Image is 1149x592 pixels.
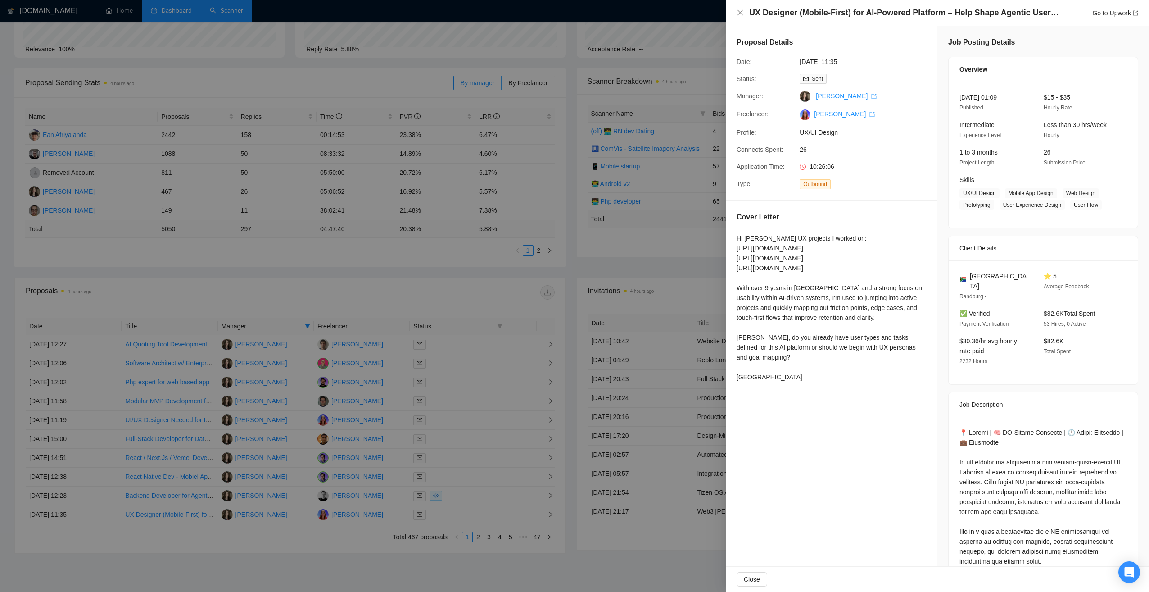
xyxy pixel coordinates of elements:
[803,76,809,82] span: mail
[737,92,763,100] span: Manager:
[959,149,998,156] span: 1 to 3 months
[1044,321,1086,327] span: 53 Hires, 0 Active
[959,293,986,300] span: Randburg -
[737,9,744,17] button: Close
[737,75,756,82] span: Status:
[871,94,877,99] span: export
[959,132,1001,138] span: Experience Level
[1133,10,1138,16] span: export
[1044,283,1089,290] span: Average Feedback
[1063,188,1099,198] span: Web Design
[959,188,1000,198] span: UX/UI Design
[959,64,987,74] span: Overview
[959,200,994,210] span: Prototyping
[970,271,1029,291] span: [GEOGRAPHIC_DATA]
[959,94,997,101] span: [DATE] 01:09
[959,176,974,183] span: Skills
[959,236,1127,260] div: Client Details
[800,179,831,189] span: Outbound
[737,180,752,187] span: Type:
[737,233,926,382] div: Hi [PERSON_NAME] UX projects I worked on: [URL][DOMAIN_NAME] [URL][DOMAIN_NAME] [URL][DOMAIN_NAME...
[1044,310,1095,317] span: $82.6K Total Spent
[1044,94,1070,101] span: $15 - $35
[1092,9,1138,17] a: Go to Upworkexport
[737,212,779,223] h5: Cover Letter
[737,110,769,118] span: Freelancer:
[1044,159,1086,166] span: Submission Price
[737,9,744,16] span: close
[960,276,966,282] img: 🇿🇦
[959,358,987,364] span: 2232 Hours
[812,76,823,82] span: Sent
[800,128,935,137] span: UX/UI Design
[737,572,767,587] button: Close
[959,321,1009,327] span: Payment Verification
[737,58,751,65] span: Date:
[869,112,875,117] span: export
[800,109,810,120] img: c1o0rOVReXCKi1bnQSsgHbaWbvfM_HSxWVsvTMtH2C50utd8VeU_52zlHuo4ie9fkT
[1044,337,1063,345] span: $82.6K
[959,105,983,111] span: Published
[737,146,783,153] span: Connects Spent:
[737,163,785,170] span: Application Time:
[744,574,760,584] span: Close
[800,57,935,67] span: [DATE] 11:35
[959,159,994,166] span: Project Length
[1044,273,1057,280] span: ⭐ 5
[1044,348,1071,355] span: Total Spent
[800,145,935,155] span: 26
[1118,561,1140,583] div: Open Intercom Messenger
[1070,200,1102,210] span: User Flow
[959,310,990,317] span: ✅ Verified
[1044,105,1072,111] span: Hourly Rate
[959,337,1017,355] span: $30.36/hr avg hourly rate paid
[1044,132,1059,138] span: Hourly
[810,163,834,170] span: 10:26:06
[800,164,806,170] span: clock-circle
[959,121,995,128] span: Intermediate
[814,110,875,118] a: [PERSON_NAME] export
[737,129,756,136] span: Profile:
[1005,188,1057,198] span: Mobile App Design
[737,37,793,48] h5: Proposal Details
[1044,149,1051,156] span: 26
[959,392,1127,417] div: Job Description
[948,37,1015,48] h5: Job Posting Details
[1044,121,1107,128] span: Less than 30 hrs/week
[816,92,877,100] a: [PERSON_NAME] export
[749,7,1060,18] h4: UX Designer (Mobile-First) for AI-Powered Platform – Help Shape Agentic User Journeys
[1000,200,1065,210] span: User Experience Design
